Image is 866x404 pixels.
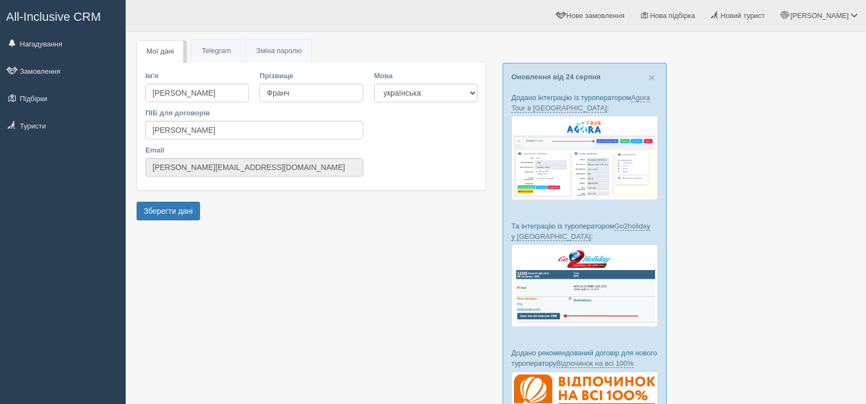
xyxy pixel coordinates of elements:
[790,11,849,20] span: [PERSON_NAME]
[556,359,634,368] a: Відпочинок на всі 100%
[137,202,200,220] button: Зберегти дані
[260,71,363,81] label: Прізвище
[511,92,658,113] p: Додано інтеграцію із туроператором :
[137,40,184,63] a: Мої дані
[511,221,658,242] p: Та інтеграцію із туроператором :
[511,93,650,113] a: Agora Tour в [GEOGRAPHIC_DATA]
[511,348,658,368] p: Додано рекомендований договір для нового туроператору
[511,116,658,200] img: agora-tour-%D0%B7%D0%B0%D1%8F%D0%B2%D0%BA%D0%B8-%D1%81%D1%80%D0%BC-%D0%B4%D0%BB%D1%8F-%D1%82%D1%8...
[145,121,363,139] input: Анна Франч
[721,11,765,20] span: Новий турист
[145,108,363,118] label: ПІБ для договорів
[145,145,363,155] label: Email
[567,11,625,20] span: Нове замовлення
[246,40,311,62] a: Зміна паролю
[1,1,125,31] a: All-Inclusive CRM
[192,40,240,62] a: Telegram
[511,244,658,327] img: go2holiday-bookings-crm-for-travel-agency.png
[511,222,650,241] a: Go2holiday у [GEOGRAPHIC_DATA]
[6,10,101,24] span: All-Inclusive CRM
[374,71,478,81] label: Мова
[650,11,696,20] span: Нова підбірка
[256,46,302,55] span: Зміна паролю
[511,73,600,81] a: Оновлення від 24 серпня
[649,72,655,83] button: Close
[649,71,655,84] span: ×
[145,71,249,81] label: Ім'я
